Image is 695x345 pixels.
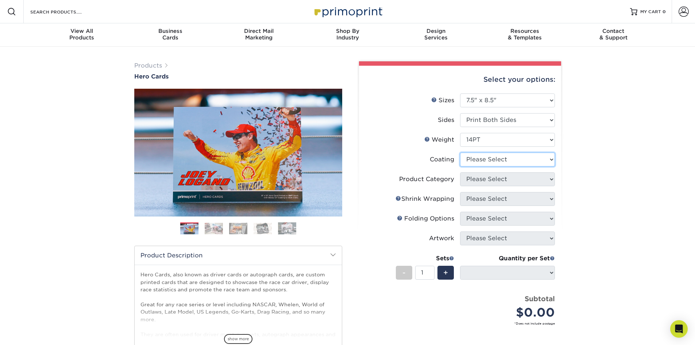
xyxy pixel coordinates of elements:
span: Resources [480,28,569,34]
span: Contact [569,28,658,34]
a: Direct MailMarketing [215,23,303,47]
img: Hero Cards 03 [229,223,247,234]
div: Product Category [399,175,454,184]
div: Industry [303,28,392,41]
a: Contact& Support [569,23,658,47]
div: Shrink Wrapping [395,195,454,203]
span: Shop By [303,28,392,34]
span: show more [224,334,252,344]
div: Products [38,28,126,41]
a: Products [134,62,162,69]
img: Hero Cards 01 [134,87,342,218]
a: BusinessCards [126,23,215,47]
span: Design [392,28,480,34]
img: Primoprint [311,4,384,19]
div: Quantity per Set [460,254,555,263]
a: Shop ByIndustry [303,23,392,47]
span: Direct Mail [215,28,303,34]
input: SEARCH PRODUCTS..... [30,7,101,16]
div: Marketing [215,28,303,41]
span: Business [126,28,215,34]
span: 0 [663,9,666,14]
a: DesignServices [392,23,480,47]
img: Hero Cards 05 [278,222,296,235]
div: Artwork [429,234,454,243]
div: Select your options: [365,66,555,93]
div: $0.00 [466,304,555,321]
span: MY CART [640,9,661,15]
span: View All [38,28,126,34]
div: Sides [438,116,454,124]
a: Hero Cards [134,73,342,80]
div: Sizes [431,96,454,105]
div: Services [392,28,480,41]
div: Coating [430,155,454,164]
small: *Does not include postage [371,321,555,326]
div: & Templates [480,28,569,41]
span: - [402,267,406,278]
div: & Support [569,28,658,41]
div: Cards [126,28,215,41]
strong: Subtotal [525,295,555,303]
a: Resources& Templates [480,23,569,47]
div: Sets [396,254,454,263]
div: Folding Options [397,214,454,223]
img: Hero Cards 02 [205,223,223,234]
div: Open Intercom Messenger [670,320,688,338]
img: Hero Cards 01 [180,223,198,235]
span: + [443,267,448,278]
h2: Product Description [135,246,342,265]
div: Weight [424,135,454,144]
a: View AllProducts [38,23,126,47]
img: Hero Cards 04 [254,223,272,234]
